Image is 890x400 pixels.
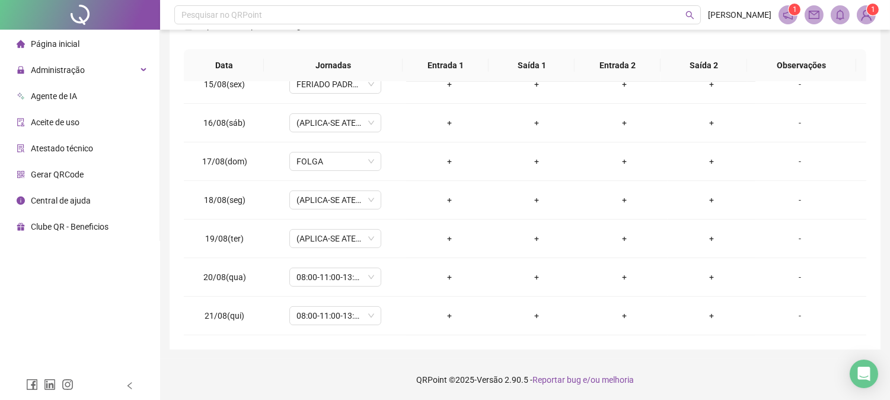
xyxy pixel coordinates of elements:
[31,39,79,49] span: Página inicial
[850,360,878,388] div: Open Intercom Messenger
[677,116,745,129] div: +
[31,222,109,231] span: Clube QR - Beneficios
[17,66,25,74] span: lock
[677,232,745,245] div: +
[296,153,374,170] span: FOLGA
[503,193,571,207] div: +
[677,309,745,322] div: +
[416,155,484,168] div: +
[203,118,245,128] span: 16/08(sáb)
[17,118,25,126] span: audit
[26,379,38,391] span: facebook
[296,230,374,247] span: (APLICA-SE ATESTADO)
[204,195,245,205] span: 18/08(seg)
[204,80,245,89] span: 15/08(sex)
[765,78,835,91] div: -
[765,116,835,129] div: -
[765,309,835,322] div: -
[17,196,25,205] span: info-circle
[416,309,484,322] div: +
[296,268,374,286] span: 08:00-11:00-13:00-18:00
[857,6,875,24] img: 88264
[264,49,403,82] th: Jornadas
[590,271,658,284] div: +
[503,271,571,284] div: +
[31,118,79,127] span: Aceite de uso
[416,193,484,207] div: +
[62,379,74,391] span: instagram
[677,271,745,284] div: +
[31,91,77,101] span: Agente de IA
[793,5,797,14] span: 1
[31,196,91,205] span: Central de ajuda
[205,311,244,320] span: 21/08(qui)
[677,78,745,91] div: +
[756,59,847,72] span: Observações
[416,271,484,284] div: +
[575,49,661,82] th: Entrada 2
[590,232,658,245] div: +
[31,144,93,153] span: Atestado técnico
[296,114,374,132] span: (APLICA-SE ATESTADO)
[503,232,571,245] div: +
[17,223,25,231] span: gift
[416,232,484,245] div: +
[31,170,84,179] span: Gerar QRCode
[503,116,571,129] div: +
[17,40,25,48] span: home
[783,9,793,20] span: notification
[677,155,745,168] div: +
[747,49,856,82] th: Observações
[789,4,800,15] sup: 1
[416,78,484,91] div: +
[403,49,489,82] th: Entrada 1
[835,9,846,20] span: bell
[503,309,571,322] div: +
[205,234,244,243] span: 19/08(ter)
[677,193,745,207] div: +
[685,11,694,20] span: search
[503,78,571,91] div: +
[871,5,875,14] span: 1
[867,4,879,15] sup: Atualize o seu contato no menu Meus Dados
[590,78,658,91] div: +
[477,375,503,385] span: Versão
[17,144,25,153] span: solution
[126,382,134,390] span: left
[296,307,374,325] span: 08:00-11:00-13:00-18:00
[202,157,247,166] span: 17/08(dom)
[532,375,634,385] span: Reportar bug e/ou melhoria
[489,49,575,82] th: Saída 1
[590,116,658,129] div: +
[503,155,571,168] div: +
[765,155,835,168] div: -
[661,49,747,82] th: Saída 2
[31,65,85,75] span: Administração
[44,379,56,391] span: linkedin
[184,49,264,82] th: Data
[296,191,374,209] span: (APLICA-SE ATESTADO)
[17,170,25,179] span: qrcode
[590,193,658,207] div: +
[590,155,658,168] div: +
[416,116,484,129] div: +
[765,271,835,284] div: -
[590,309,658,322] div: +
[708,8,771,21] span: [PERSON_NAME]
[765,193,835,207] div: -
[203,272,246,282] span: 20/08(qua)
[765,232,835,245] div: -
[809,9,819,20] span: mail
[296,75,374,93] span: FERIADO PADROEIRA DA CIDADE - NOSSA SENHORA D'ABADIA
